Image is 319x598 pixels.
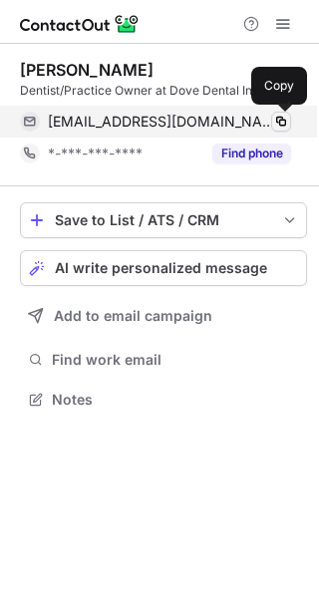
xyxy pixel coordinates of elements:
div: [PERSON_NAME] [20,60,154,80]
span: AI write personalized message [55,260,267,276]
span: Find work email [52,351,299,369]
div: Dentist/Practice Owner at Dove Dental Ingersoll [20,82,307,100]
button: AI write personalized message [20,250,307,286]
span: [EMAIL_ADDRESS][DOMAIN_NAME] [48,113,276,131]
button: Reveal Button [212,144,291,163]
button: save-profile-one-click [20,202,307,238]
div: Save to List / ATS / CRM [55,212,272,228]
button: Add to email campaign [20,298,307,334]
button: Find work email [20,346,307,374]
span: Notes [52,391,299,409]
button: Notes [20,386,307,414]
span: Add to email campaign [54,308,212,324]
img: ContactOut v5.3.10 [20,12,140,36]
